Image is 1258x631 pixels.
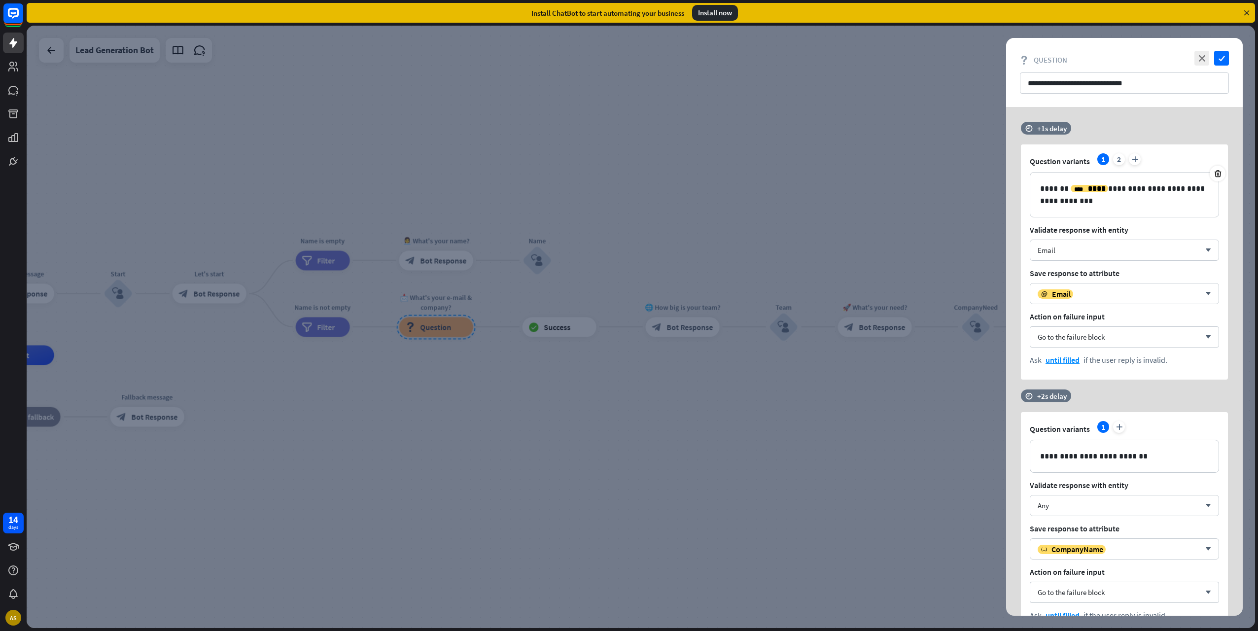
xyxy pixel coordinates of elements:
i: arrow_down [1200,247,1211,253]
div: 2 [1113,153,1125,165]
i: close [1194,51,1209,66]
span: Ask [1030,355,1042,365]
i: plus [1129,153,1141,165]
div: 14 [8,515,18,524]
i: check [1214,51,1229,66]
i: time [1025,392,1033,399]
a: 14 days [3,513,24,533]
span: Action on failure input [1030,312,1219,321]
div: Install ChatBot to start automating your business [531,8,684,18]
span: if the user reply is invalid. [1083,610,1167,620]
div: 1 [1097,153,1109,165]
i: time [1025,125,1033,132]
button: Open LiveChat chat widget [8,4,37,34]
span: Save response to attribute [1030,524,1219,533]
span: until filled [1046,610,1080,620]
div: days [8,524,18,531]
span: Validate response with entity [1030,480,1219,490]
span: Save response to attribute [1030,268,1219,278]
div: +2s delay [1037,391,1067,401]
div: AS [5,610,21,626]
div: Email [1038,245,1055,255]
i: variable [1041,547,1047,553]
span: Action on failure input [1030,567,1219,577]
i: arrow_down [1200,590,1211,596]
i: block_question [1020,56,1029,65]
i: arrow_down [1200,546,1211,552]
div: Any [1038,501,1049,510]
span: CompanyName [1051,544,1103,554]
div: 1 [1097,421,1109,433]
span: if the user reply is invalid. [1083,355,1167,365]
i: plus [1113,421,1125,433]
i: arrow_down [1200,291,1211,297]
span: Email [1052,289,1071,299]
div: Install now [692,5,738,21]
span: Question [1034,55,1067,65]
span: Ask [1030,610,1042,620]
i: arrow_down [1200,503,1211,509]
span: Question variants [1030,424,1090,434]
i: arrow_down [1200,334,1211,340]
span: until filled [1046,355,1080,365]
span: Question variants [1030,156,1090,166]
span: Go to the failure block [1038,332,1105,342]
i: email [1041,291,1048,297]
span: Validate response with entity [1030,225,1219,235]
span: Go to the failure block [1038,588,1105,597]
div: +1s delay [1037,124,1067,133]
